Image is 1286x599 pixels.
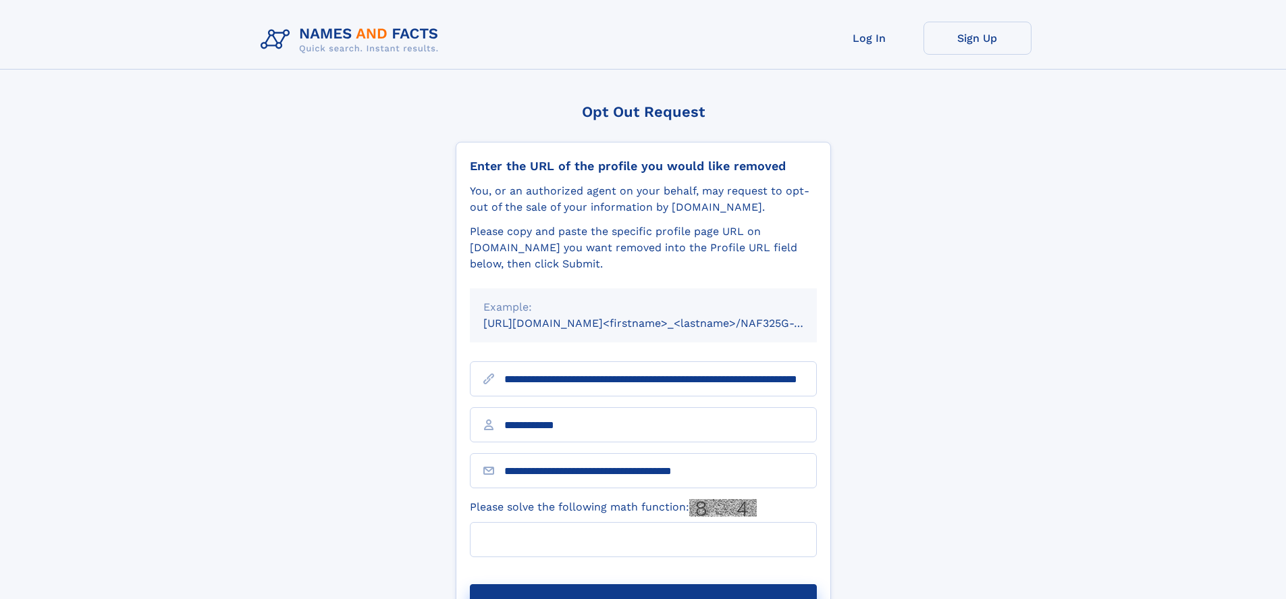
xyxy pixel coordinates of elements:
[470,183,817,215] div: You, or an authorized agent on your behalf, may request to opt-out of the sale of your informatio...
[470,224,817,272] div: Please copy and paste the specific profile page URL on [DOMAIN_NAME] you want removed into the Pr...
[483,317,842,330] small: [URL][DOMAIN_NAME]<firstname>_<lastname>/NAF325G-xxxxxxxx
[483,299,803,315] div: Example:
[470,499,757,517] label: Please solve the following math function:
[456,103,831,120] div: Opt Out Request
[470,159,817,174] div: Enter the URL of the profile you would like removed
[923,22,1032,55] a: Sign Up
[815,22,923,55] a: Log In
[255,22,450,58] img: Logo Names and Facts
